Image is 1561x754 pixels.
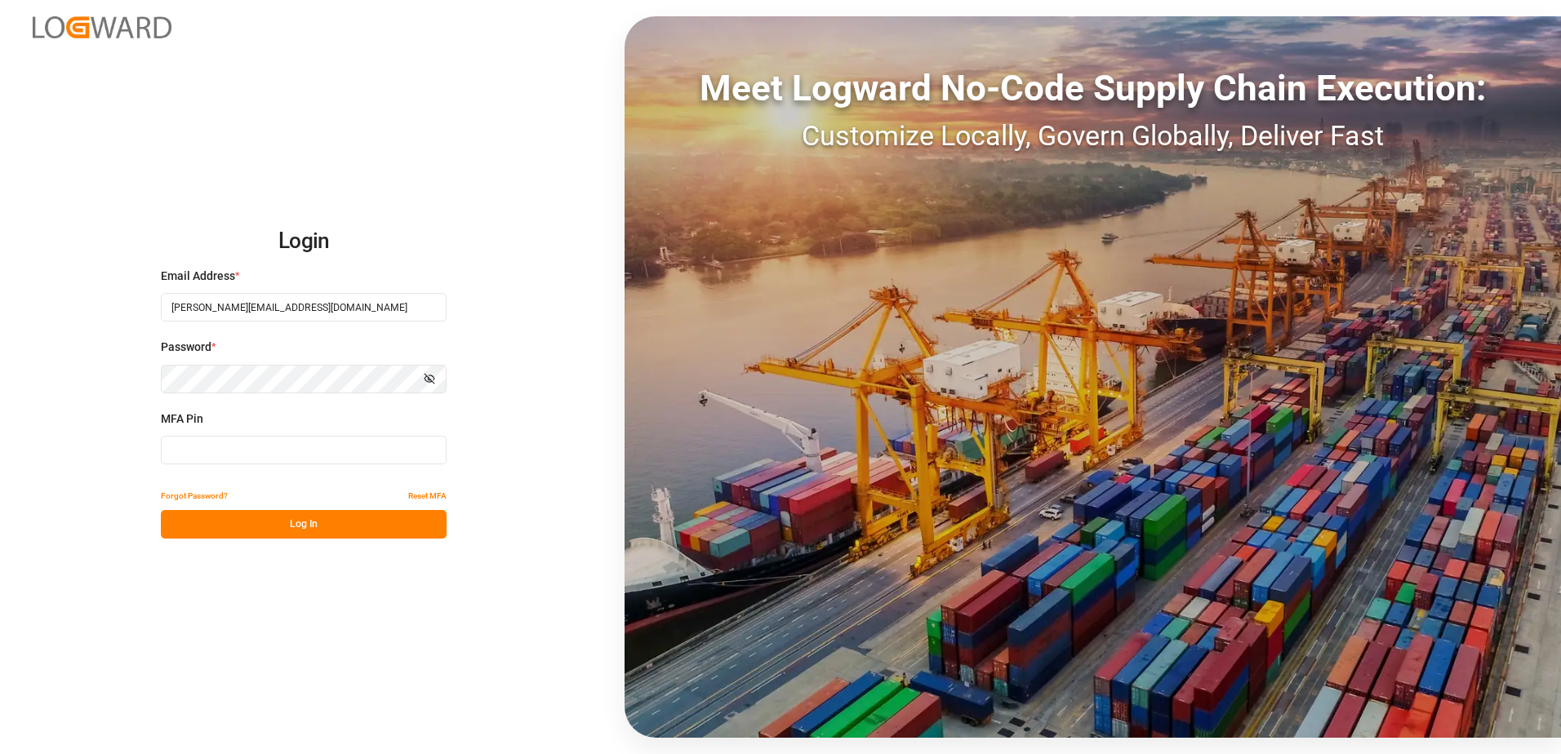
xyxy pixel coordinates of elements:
input: Enter your email [161,293,447,322]
button: Forgot Password? [161,481,228,510]
span: Password [161,339,211,356]
h2: Login [161,215,447,268]
div: Customize Locally, Govern Globally, Deliver Fast [625,115,1561,157]
span: MFA Pin [161,410,203,428]
span: Email Address [161,268,235,285]
button: Reset MFA [408,481,447,510]
img: Logward_new_orange.png [33,16,171,38]
button: Log In [161,510,447,539]
div: Meet Logward No-Code Supply Chain Execution: [625,61,1561,115]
